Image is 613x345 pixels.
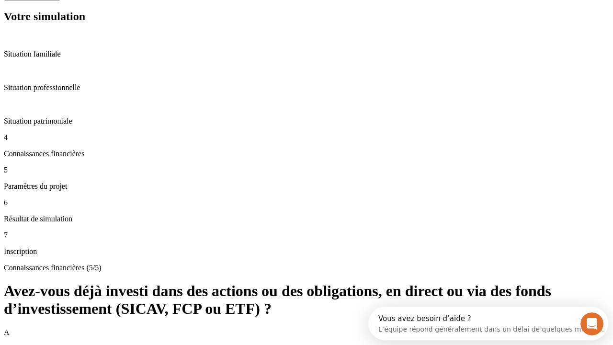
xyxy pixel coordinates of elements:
p: Connaissances financières [4,149,609,158]
div: L’équipe répond généralement dans un délai de quelques minutes. [10,16,236,26]
p: 5 [4,166,609,174]
h2: Votre simulation [4,10,609,23]
p: 4 [4,133,609,142]
p: Situation professionnelle [4,83,609,92]
p: Situation familiale [4,50,609,58]
p: Inscription [4,247,609,256]
div: Ouvrir le Messenger Intercom [4,4,264,30]
p: Résultat de simulation [4,215,609,223]
iframe: Intercom live chat discovery launcher [368,307,608,340]
p: Connaissances financières (5/5) [4,264,609,272]
p: Situation patrimoniale [4,117,609,126]
p: 6 [4,198,609,207]
p: A [4,328,609,337]
p: Paramètres du projet [4,182,609,191]
iframe: Intercom live chat [580,312,603,335]
p: 7 [4,231,609,240]
h1: Avez-vous déjà investi dans des actions ou des obligations, en direct ou via des fonds d’investis... [4,282,609,318]
div: Vous avez besoin d’aide ? [10,8,236,16]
